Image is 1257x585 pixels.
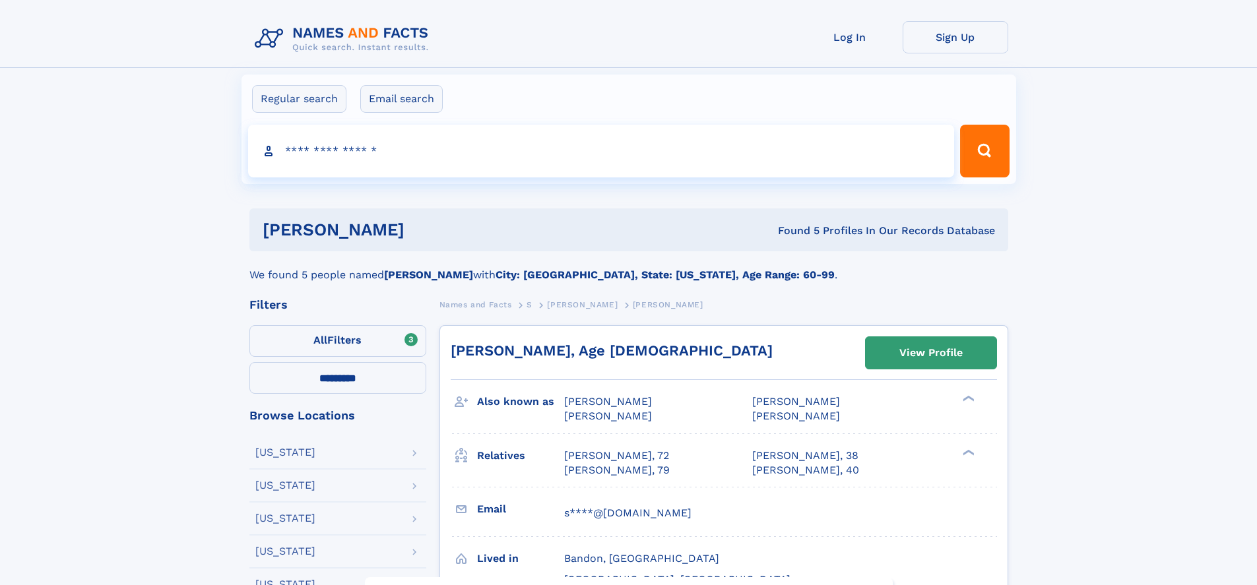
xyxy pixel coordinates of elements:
a: Names and Facts [439,296,512,313]
span: [PERSON_NAME] [564,395,652,408]
div: Browse Locations [249,410,426,421]
h3: Also known as [477,390,564,413]
span: [PERSON_NAME] [564,410,652,422]
b: [PERSON_NAME] [384,268,473,281]
span: Bandon, [GEOGRAPHIC_DATA] [564,552,719,565]
h3: Lived in [477,547,564,570]
h1: [PERSON_NAME] [263,222,591,238]
div: Filters [249,299,426,311]
h3: Email [477,498,564,520]
a: [PERSON_NAME] [547,296,618,313]
div: ❯ [959,448,975,456]
div: We found 5 people named with . [249,251,1008,283]
b: City: [GEOGRAPHIC_DATA], State: [US_STATE], Age Range: 60-99 [496,268,835,281]
label: Regular search [252,85,346,113]
span: All [313,334,327,346]
span: S [527,300,532,309]
span: [PERSON_NAME] [752,395,840,408]
span: [PERSON_NAME] [633,300,703,309]
div: [US_STATE] [255,447,315,458]
div: [US_STATE] [255,513,315,524]
a: [PERSON_NAME], Age [DEMOGRAPHIC_DATA] [451,342,773,359]
a: S [527,296,532,313]
a: [PERSON_NAME], 38 [752,448,858,463]
label: Filters [249,325,426,357]
a: View Profile [866,337,996,369]
a: [PERSON_NAME], 72 [564,448,669,463]
span: [PERSON_NAME] [752,410,840,422]
a: [PERSON_NAME], 40 [752,463,859,477]
img: Logo Names and Facts [249,21,439,57]
span: [PERSON_NAME] [547,300,618,309]
a: [PERSON_NAME], 79 [564,463,670,477]
div: ❯ [959,394,975,403]
button: Search Button [960,125,1009,177]
div: View Profile [899,338,963,368]
input: search input [248,125,955,177]
div: [US_STATE] [255,480,315,491]
h3: Relatives [477,445,564,467]
a: Sign Up [903,21,1008,53]
label: Email search [360,85,443,113]
a: Log In [797,21,903,53]
div: [US_STATE] [255,546,315,557]
div: Found 5 Profiles In Our Records Database [591,224,995,238]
